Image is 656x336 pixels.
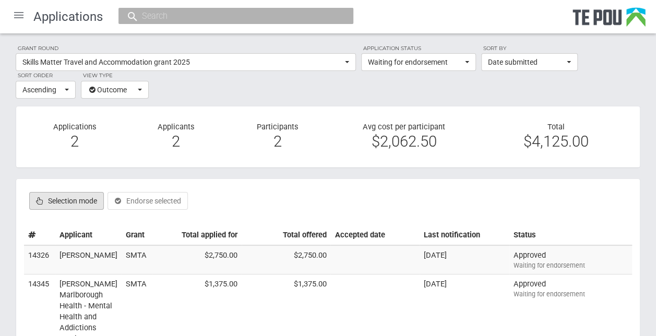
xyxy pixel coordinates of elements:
td: [DATE] [420,245,509,274]
div: 2 [32,137,117,146]
div: $4,125.00 [488,137,624,146]
label: Sort by [481,44,578,53]
div: Avg cost per participant [328,122,480,152]
span: Ascending [22,85,62,95]
div: Waiting for endorsement [514,261,628,270]
span: Outcome [88,85,135,95]
th: Total offered [242,225,331,245]
div: Applicants [125,122,226,152]
th: Status [509,225,632,245]
span: Date submitted [488,57,564,67]
div: Participants [226,122,328,152]
input: Search [139,10,323,21]
div: 2 [133,137,219,146]
div: Waiting for endorsement [514,290,628,299]
div: Applications [24,122,125,152]
td: $2,750.00 [152,245,242,274]
button: Date submitted [481,53,578,71]
th: Last notification [420,225,509,245]
th: Applicant [55,225,122,245]
div: Total [480,122,632,147]
td: Approved [509,245,632,274]
th: Total applied for [152,225,242,245]
td: 14326 [24,245,55,274]
label: Sort order [16,71,76,80]
th: Accepted date [330,225,420,245]
label: Selection mode [29,192,104,210]
button: Skills Matter Travel and Accommodation grant 2025 [16,53,356,71]
span: Skills Matter Travel and Accommodation grant 2025 [22,57,342,67]
td: $2,750.00 [242,245,331,274]
button: Ascending [16,81,76,99]
th: Grant [122,225,153,245]
label: Grant round [16,44,356,53]
label: View type [81,71,149,80]
td: [PERSON_NAME] [55,245,122,274]
label: Application status [361,44,476,53]
div: 2 [234,137,320,146]
td: SMTA [122,245,153,274]
button: Waiting for endorsement [361,53,476,71]
button: Endorse selected [108,192,188,210]
div: $2,062.50 [336,137,472,146]
span: Waiting for endorsement [368,57,462,67]
button: Outcome [81,81,149,99]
